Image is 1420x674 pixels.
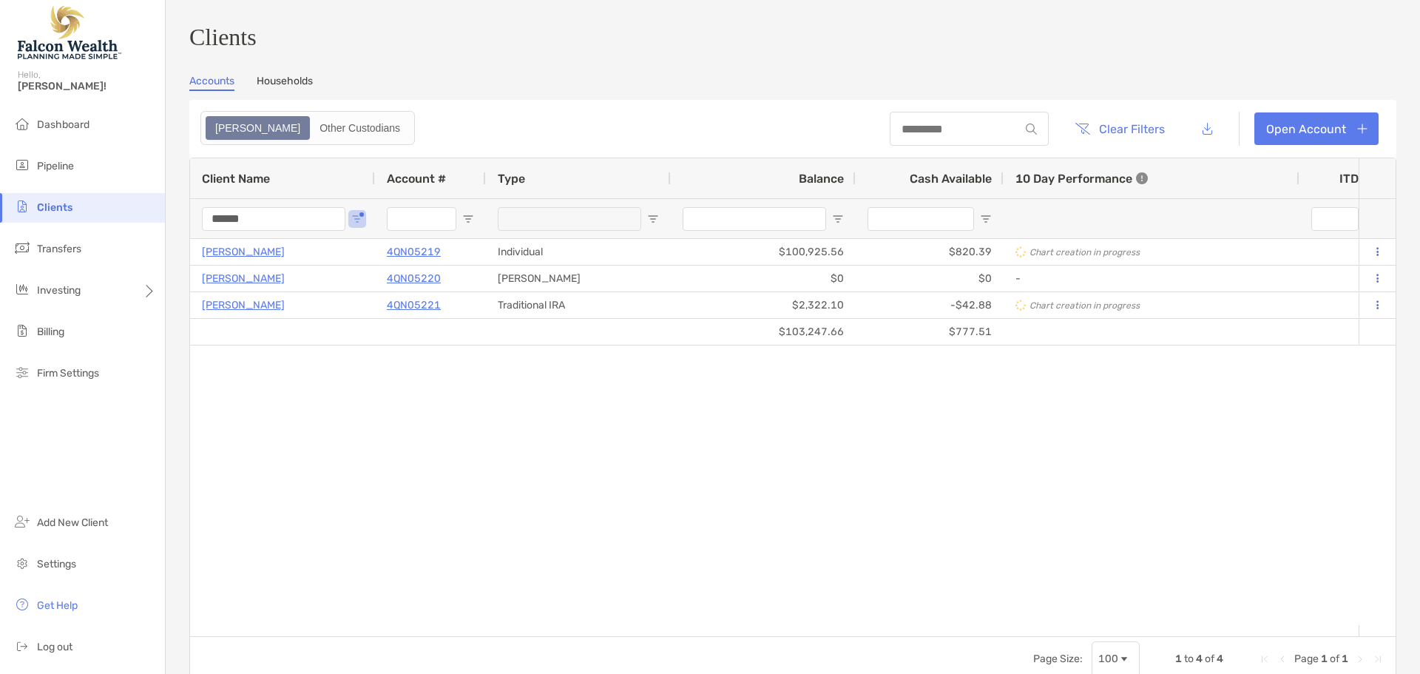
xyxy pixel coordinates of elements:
div: segmented control [200,111,415,145]
img: input icon [1026,124,1037,135]
div: -$42.88 [856,292,1004,318]
a: [PERSON_NAME] [202,269,285,288]
div: - [1015,266,1288,291]
span: Pipeline [37,160,74,172]
span: Billing [37,326,64,338]
div: 0% [1299,266,1388,291]
img: settings icon [13,554,31,572]
div: $777.51 [856,319,1004,345]
span: Client Name [202,172,270,186]
img: dashboard icon [13,115,31,132]
div: Previous Page [1277,653,1288,665]
p: Chart creation in progress [1029,300,1140,311]
span: Log out [37,641,72,653]
span: Page [1294,653,1319,665]
div: Zoe [207,118,308,138]
button: Clear Filters [1064,112,1176,145]
a: 4QN05219 [387,243,441,261]
img: firm-settings icon [13,363,31,381]
input: Balance Filter Input [683,207,826,231]
span: to [1184,653,1194,665]
div: [PERSON_NAME] [486,266,671,291]
img: transfers icon [13,239,31,257]
div: 0% [1299,239,1388,265]
a: Households [257,75,313,91]
span: Get Help [37,599,78,612]
span: 1 [1342,653,1348,665]
span: of [1205,653,1214,665]
img: logout icon [13,637,31,655]
span: Cash Available [910,172,992,186]
button: Open Filter Menu [980,213,992,225]
div: ITD [1339,172,1376,186]
p: Chart creation in progress [1029,247,1140,257]
span: 4 [1196,653,1203,665]
input: Client Name Filter Input [202,207,345,231]
a: [PERSON_NAME] [202,243,285,261]
span: 4 [1217,653,1223,665]
span: Type [498,172,525,186]
span: Clients [37,201,72,214]
img: add_new_client icon [13,513,31,530]
span: Settings [37,558,76,570]
div: Traditional IRA [486,292,671,318]
div: Last Page [1372,653,1384,665]
div: 10 Day Performance [1015,158,1148,198]
input: ITD Filter Input [1311,207,1359,231]
span: of [1330,653,1339,665]
span: 1 [1321,653,1328,665]
div: $820.39 [856,239,1004,265]
button: Open Filter Menu [351,213,363,225]
span: 1 [1175,653,1182,665]
a: Accounts [189,75,234,91]
span: Account # [387,172,446,186]
span: Add New Client [37,516,108,529]
div: $103,247.66 [671,319,856,345]
div: 0% [1299,292,1388,318]
span: Balance [799,172,844,186]
img: investing icon [13,280,31,298]
span: [PERSON_NAME]! [18,80,156,92]
div: Individual [486,239,671,265]
img: billing icon [13,322,31,340]
div: $2,322.10 [671,292,856,318]
img: pipeline icon [13,156,31,174]
div: $100,925.56 [671,239,856,265]
img: Falcon Wealth Planning Logo [18,6,121,59]
div: Next Page [1354,653,1366,665]
div: $0 [671,266,856,291]
img: clients icon [13,198,31,215]
span: Firm Settings [37,367,99,380]
a: 4QN05221 [387,296,441,314]
h3: Clients [189,24,1396,51]
button: Open Filter Menu [832,213,844,225]
div: 100 [1098,653,1118,665]
img: get-help icon [13,596,31,613]
a: 4QN05220 [387,269,441,288]
span: Investing [37,284,81,297]
a: [PERSON_NAME] [202,296,285,314]
span: Transfers [37,243,81,255]
input: Cash Available Filter Input [868,207,974,231]
div: Other Custodians [311,118,408,138]
input: Account # Filter Input [387,207,456,231]
button: Open Filter Menu [462,213,474,225]
div: Page Size: [1033,653,1083,665]
a: Open Account [1254,112,1379,145]
div: First Page [1259,653,1271,665]
div: $0 [856,266,1004,291]
span: Dashboard [37,118,89,131]
button: Open Filter Menu [647,213,659,225]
